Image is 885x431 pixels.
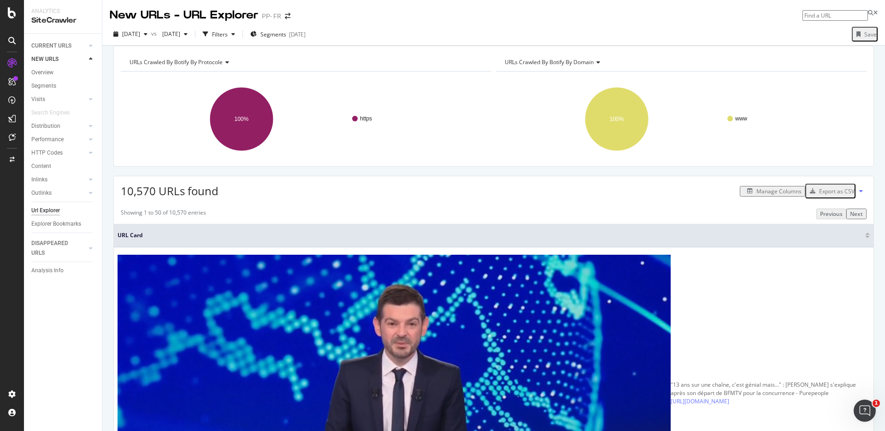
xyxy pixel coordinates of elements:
[31,206,95,215] a: Url Explorer
[31,121,86,131] a: Distribution
[756,187,802,195] div: Manage Columns
[816,209,846,219] button: Previous
[262,12,281,21] div: PP- FR
[31,81,95,91] a: Segments
[31,54,86,64] a: NEW URLS
[31,219,81,229] div: Explorer Bookmarks
[260,30,286,38] span: Segments
[31,135,86,144] a: Performance
[31,68,53,78] div: Overview
[31,266,95,275] a: Analysis Info
[610,116,624,122] text: 100%
[854,400,876,422] iframe: Intercom live chat
[31,41,71,51] div: CURRENT URLS
[873,400,880,407] span: 1
[130,58,223,66] span: URLs Crawled By Botify By protocole
[121,79,488,159] svg: A chart.
[31,148,86,158] a: HTTP Codes
[121,209,206,219] div: Showing 1 to 50 of 10,570 entries
[31,81,56,91] div: Segments
[31,41,86,51] a: CURRENT URLS
[31,266,64,275] div: Analysis Info
[285,13,290,19] div: arrow-right-arrow-left
[122,30,140,38] span: 2025 Oct. 1st
[805,184,855,198] button: Export as CSV
[31,121,60,131] div: Distribution
[31,188,52,198] div: Outlinks
[31,239,86,258] a: DISAPPEARED URLS
[128,55,483,70] h4: URLs Crawled By Botify By protocole
[31,188,86,198] a: Outlinks
[151,30,159,37] span: vs
[31,7,94,15] div: Analytics
[820,210,843,218] div: Previous
[505,58,594,66] span: URLs Crawled By Botify By domain
[247,27,309,42] button: Segments[DATE]
[31,219,95,229] a: Explorer Bookmarks
[31,162,51,171] div: Content
[819,187,855,195] div: Export as CSV
[864,30,877,38] div: Save
[802,10,868,21] input: Find a URL
[159,30,180,38] span: 2025 Sep. 16th
[852,27,878,42] button: Save
[740,186,805,197] button: Manage Columns
[31,175,47,185] div: Inlinks
[159,27,191,42] button: [DATE]
[496,79,863,159] svg: A chart.
[31,108,79,118] a: Search Engines
[31,95,86,104] a: Visits
[360,115,372,122] text: https
[503,55,858,70] h4: URLs Crawled By Botify By domain
[31,239,78,258] div: DISAPPEARED URLS
[31,135,64,144] div: Performance
[118,231,863,239] span: URL Card
[289,30,306,38] div: [DATE]
[31,148,63,158] div: HTTP Codes
[31,175,86,185] a: Inlinks
[846,209,867,219] button: Next
[31,15,94,26] div: SiteCrawler
[121,183,218,198] span: 10,570 URLs found
[31,54,59,64] div: NEW URLS
[671,381,870,397] div: "13 ans sur une chaîne, c'est génial mais..." : [PERSON_NAME] s'explique après son départ de BFMT...
[31,162,95,171] a: Content
[735,115,747,122] text: www
[671,397,729,405] a: [URL][DOMAIN_NAME]
[199,27,239,42] button: Filters
[850,210,863,218] div: Next
[212,30,228,38] div: Filters
[31,206,60,215] div: Url Explorer
[235,116,249,122] text: 100%
[110,7,258,23] div: New URLs - URL Explorer
[31,68,95,78] a: Overview
[31,108,70,118] div: Search Engines
[31,95,45,104] div: Visits
[110,27,151,42] button: [DATE]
